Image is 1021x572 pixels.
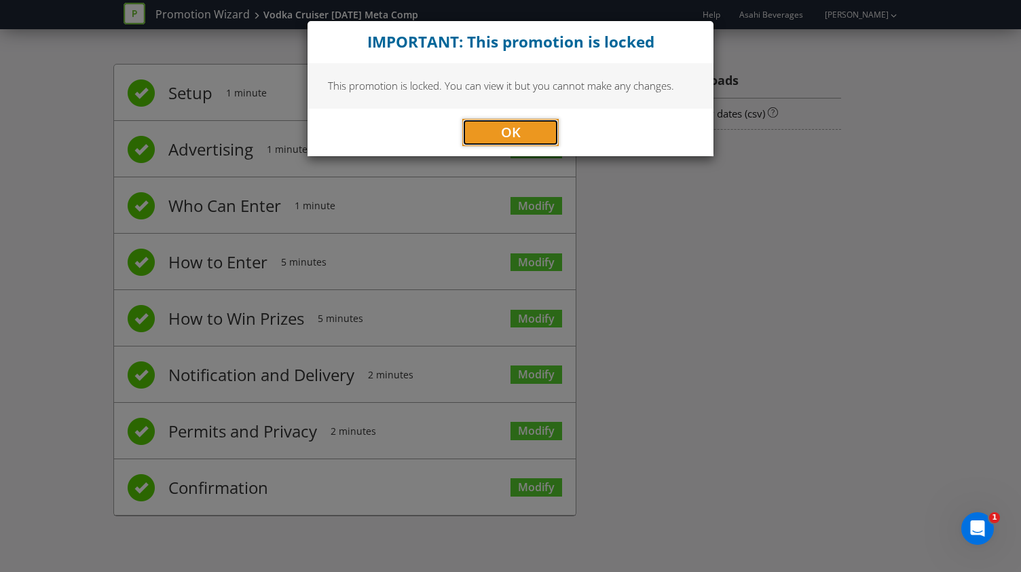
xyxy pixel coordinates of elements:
[367,31,654,52] strong: IMPORTANT: This promotion is locked
[989,512,1000,523] span: 1
[462,119,559,146] button: OK
[308,63,713,108] div: This promotion is locked. You can view it but you cannot make any changes.
[308,21,713,63] div: Close
[501,123,521,141] span: OK
[961,512,994,545] iframe: Intercom live chat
